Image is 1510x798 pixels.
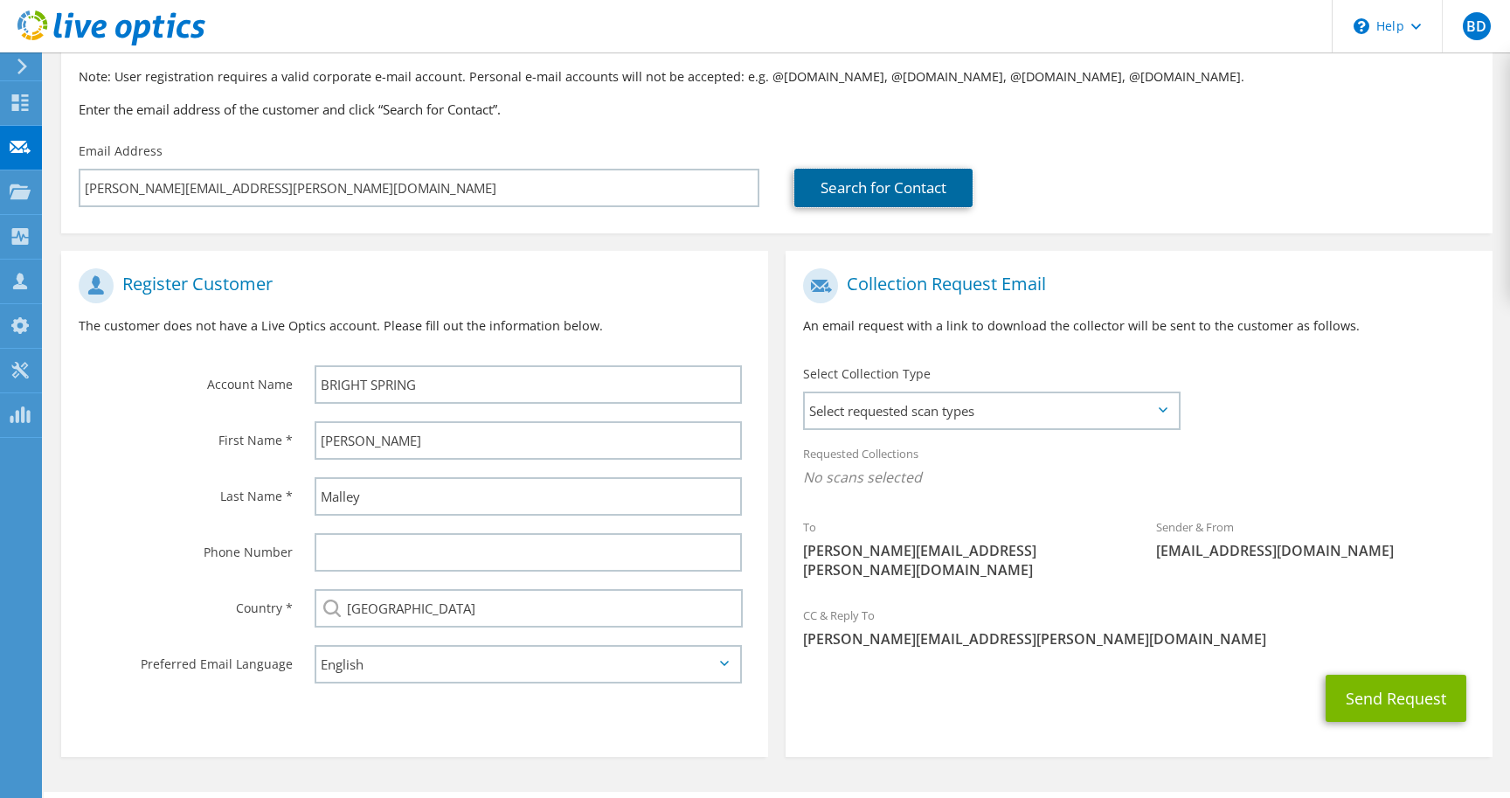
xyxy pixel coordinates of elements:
[1139,509,1492,569] div: Sender & From
[79,477,293,505] label: Last Name *
[1326,675,1466,722] button: Send Request
[803,629,1475,649] span: [PERSON_NAME][EMAIL_ADDRESS][PERSON_NAME][DOMAIN_NAME]
[79,67,1475,87] p: Note: User registration requires a valid corporate e-mail account. Personal e-mail accounts will ...
[79,421,293,449] label: First Name *
[786,597,1493,657] div: CC & Reply To
[786,435,1493,500] div: Requested Collections
[79,589,293,617] label: Country *
[803,316,1475,336] p: An email request with a link to download the collector will be sent to the customer as follows.
[803,268,1466,303] h1: Collection Request Email
[1354,18,1369,34] svg: \n
[803,541,1121,579] span: [PERSON_NAME][EMAIL_ADDRESS][PERSON_NAME][DOMAIN_NAME]
[79,365,293,393] label: Account Name
[79,316,751,336] p: The customer does not have a Live Optics account. Please fill out the information below.
[1156,541,1474,560] span: [EMAIL_ADDRESS][DOMAIN_NAME]
[786,509,1139,588] div: To
[803,468,1475,487] span: No scans selected
[79,533,293,561] label: Phone Number
[79,645,293,673] label: Preferred Email Language
[1463,12,1491,40] span: BD
[794,169,973,207] a: Search for Contact
[805,393,1179,428] span: Select requested scan types
[79,142,163,160] label: Email Address
[803,365,931,383] label: Select Collection Type
[79,268,742,303] h1: Register Customer
[79,100,1475,119] h3: Enter the email address of the customer and click “Search for Contact”.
